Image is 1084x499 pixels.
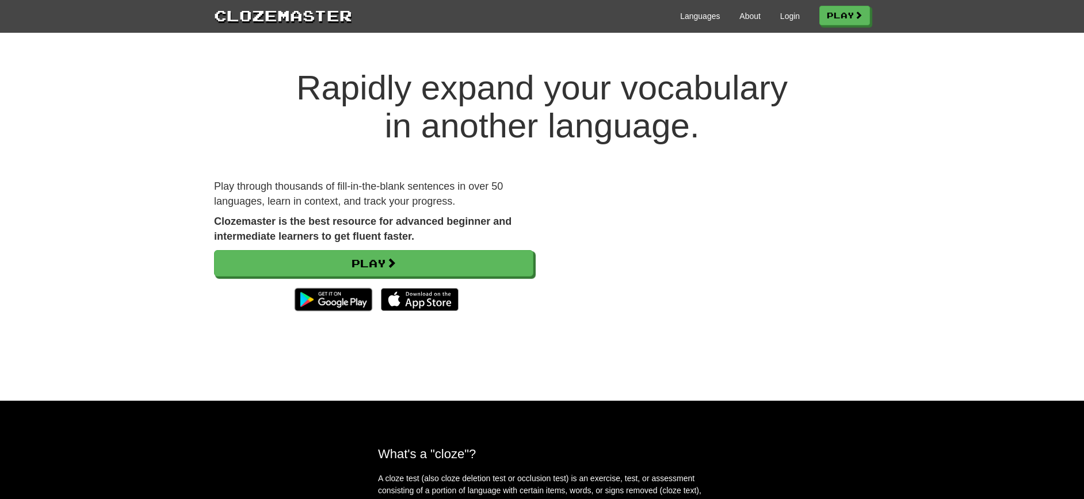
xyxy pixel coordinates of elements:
a: Clozemaster [214,5,352,26]
a: Play [819,6,870,25]
strong: Clozemaster is the best resource for advanced beginner and intermediate learners to get fluent fa... [214,216,512,242]
a: Languages [680,10,720,22]
a: Login [780,10,800,22]
p: Play through thousands of fill-in-the-blank sentences in over 50 languages, learn in context, and... [214,179,533,209]
img: Get it on Google Play [289,282,378,317]
a: About [739,10,761,22]
img: Download_on_the_App_Store_Badge_US-UK_135x40-25178aeef6eb6b83b96f5f2d004eda3bffbb37122de64afbaef7... [381,288,459,311]
a: Play [214,250,533,277]
h2: What's a "cloze"? [378,447,706,461]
